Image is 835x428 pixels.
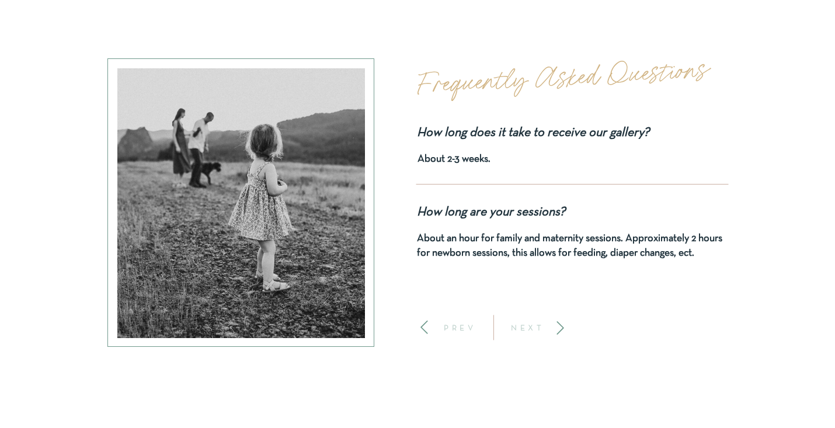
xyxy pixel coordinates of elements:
[418,154,490,164] b: About 2-3 weeks.
[506,323,549,332] a: NEXT
[439,323,482,332] a: PREV
[417,207,565,218] i: How long are your sessions?
[417,127,649,138] i: How long does it take to receive our gallery?
[417,234,722,258] b: About an hour for family and maternity sessions. Approximately 2 hours for newborn sessions, this...
[418,47,800,102] p: Frequently Asked Questions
